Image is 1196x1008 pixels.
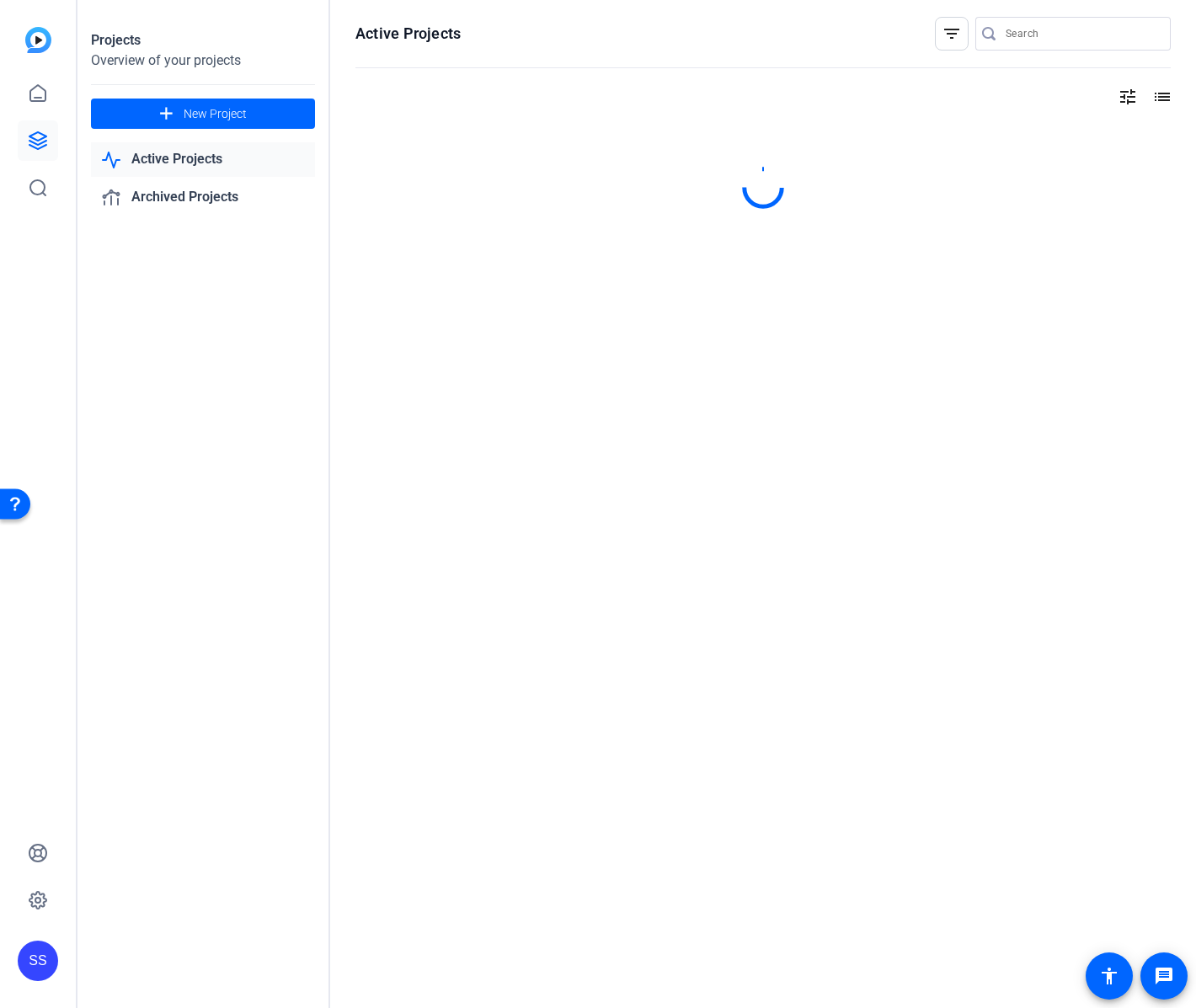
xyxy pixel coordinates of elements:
mat-icon: tune [1118,87,1138,107]
input: Search [1006,24,1157,44]
mat-icon: accessibility [1099,966,1119,986]
mat-icon: list [1151,87,1171,107]
mat-icon: add [156,104,177,125]
div: SS [18,941,58,981]
span: New Project [184,105,247,123]
div: Overview of your projects [91,51,315,71]
a: Active Projects [91,142,315,177]
img: blue-gradient.svg [25,27,51,53]
mat-icon: filter_list [942,24,962,44]
button: New Project [91,99,315,129]
a: Archived Projects [91,180,315,215]
h1: Active Projects [355,24,461,44]
div: Projects [91,30,315,51]
mat-icon: message [1154,966,1174,986]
